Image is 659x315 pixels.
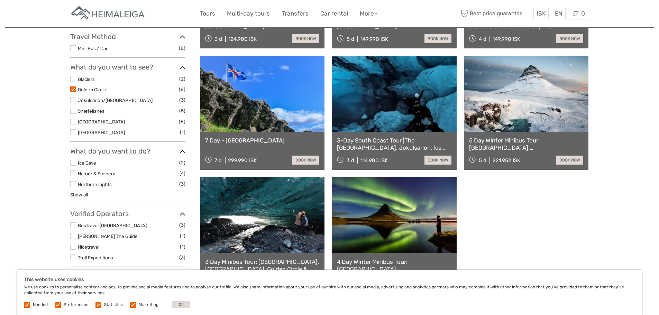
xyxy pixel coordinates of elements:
[459,8,532,19] span: Best price guarantee
[70,147,185,155] h3: What do you want to do?
[180,169,185,177] span: (4)
[78,98,153,103] a: Jökulsárlón/[GEOGRAPHIC_DATA]
[78,130,125,135] a: [GEOGRAPHIC_DATA]
[78,76,95,82] a: Glaciers
[424,156,451,165] a: book now
[200,9,215,19] a: Tours
[179,107,185,115] span: (5)
[78,46,108,51] a: Mini Bus / Car
[78,255,113,260] a: Troll Expeditions
[64,302,88,308] label: Preferences
[78,108,104,114] a: Snæfellsnes
[78,182,112,187] a: Northern Lights
[556,34,583,43] a: book now
[228,157,257,164] div: 299.990 ISK
[552,8,566,19] div: EN
[179,159,185,167] span: (2)
[337,137,451,151] a: 3-Day South Coast Tour |The [GEOGRAPHIC_DATA], Jokulsarlon, Ice Caving & Waterfalls
[180,232,185,240] span: (1)
[10,12,78,18] p: We're away right now. Please check back later!
[139,302,158,308] label: Marketing
[180,128,185,136] span: (1)
[347,157,354,164] span: 3 d
[537,10,546,17] span: ISK
[179,180,185,188] span: (3)
[360,9,378,19] a: More
[205,258,320,272] a: 3 Day Minibus Tour: [GEOGRAPHIC_DATA], [GEOGRAPHIC_DATA], Golden Circle & Northern Lights
[78,171,115,176] a: Nature & Scenery
[78,87,106,92] a: Golden Circle
[205,137,320,144] a: 7 Day - [GEOGRAPHIC_DATA]
[337,258,451,272] a: 4 Day Winter Minibus Tour: [GEOGRAPHIC_DATA], [GEOGRAPHIC_DATA], [GEOGRAPHIC_DATA], [GEOGRAPHIC_D...
[180,243,185,251] span: (1)
[292,34,319,43] a: book now
[24,277,635,282] h5: This website uses cookies
[33,302,48,308] label: Needed
[580,10,586,17] span: 0
[282,9,309,19] a: Transfers
[228,36,257,42] div: 124.900 ISK
[493,157,520,164] div: 221.952 ISK
[80,11,88,19] button: Open LiveChat chat widget
[179,118,185,126] span: (8)
[179,75,185,83] span: (2)
[214,36,222,42] span: 3 d
[360,36,388,42] div: 149.990 ISK
[360,157,388,164] div: 114.900 ISK
[17,270,642,315] div: We use cookies to personalise content and ads, to provide social media features and to analyse ou...
[70,192,88,197] a: Show all
[78,244,99,250] a: Nicetravel
[70,63,185,71] h3: What do you want to see?
[179,253,185,261] span: (3)
[179,221,185,229] span: (3)
[172,301,190,308] button: OK
[78,160,96,166] a: Ice Cave
[320,9,348,19] a: Car rental
[424,34,451,43] a: book now
[78,119,125,124] a: [GEOGRAPHIC_DATA]
[493,36,520,42] div: 149.990 ISK
[70,33,185,41] h3: Travel Method
[227,9,270,19] a: Multi-day tours
[179,85,185,93] span: (8)
[292,156,319,165] a: book now
[179,96,185,104] span: (3)
[479,157,486,164] span: 5 d
[214,157,222,164] span: 7 d
[70,5,146,22] img: Apartments in Reykjavik
[469,137,584,151] a: 5 Day Winter Minibus Tour: [GEOGRAPHIC_DATA], [GEOGRAPHIC_DATA], [GEOGRAPHIC_DATA], South Coast &...
[347,36,354,42] span: 5 d
[556,156,583,165] a: book now
[78,233,138,239] a: [PERSON_NAME] The Guide
[179,44,185,52] span: (8)
[70,210,185,218] h3: Verified Operators
[78,223,147,228] a: BusTravel [GEOGRAPHIC_DATA]
[479,36,486,42] span: 4 d
[104,302,123,308] label: Statistics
